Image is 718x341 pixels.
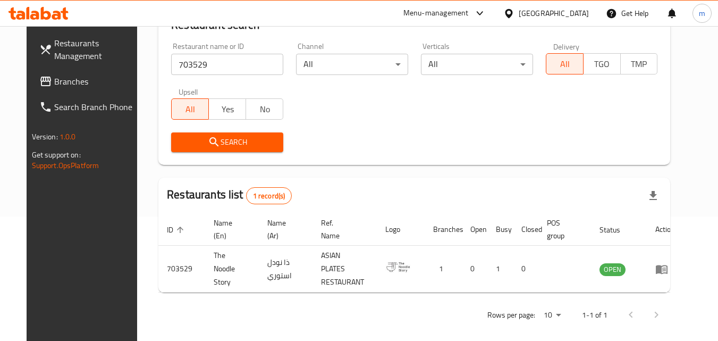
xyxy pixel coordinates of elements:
[158,213,683,293] table: enhanced table
[377,213,425,246] th: Logo
[546,53,584,74] button: All
[699,7,705,19] span: m
[425,213,462,246] th: Branches
[54,37,138,62] span: Restaurants Management
[32,148,81,162] span: Get support on:
[246,98,283,120] button: No
[213,102,242,117] span: Yes
[487,213,513,246] th: Busy
[31,94,147,120] a: Search Branch Phone
[647,213,683,246] th: Action
[250,102,279,117] span: No
[599,223,634,236] span: Status
[267,217,300,242] span: Name (Ar)
[179,88,198,95] label: Upsell
[462,246,487,293] td: 0
[385,254,412,280] img: The Noodle Story
[214,217,246,242] span: Name (En)
[247,191,292,201] span: 1 record(s)
[599,263,626,276] span: OPEN
[31,30,147,69] a: Restaurants Management
[54,101,138,113] span: Search Branch Phone
[171,132,283,152] button: Search
[487,246,513,293] td: 1
[208,98,246,120] button: Yes
[582,309,607,322] p: 1-1 of 1
[205,246,259,293] td: The Noodle Story
[321,217,364,242] span: Ref. Name
[312,246,377,293] td: ASIAN PLATES RESTAURANT
[655,263,675,276] div: Menu
[425,246,462,293] td: 1
[625,56,654,72] span: TMP
[583,53,621,74] button: TGO
[539,307,565,323] div: Rows per page:
[296,54,408,75] div: All
[171,54,283,75] input: Search for restaurant name or ID..
[513,213,538,246] th: Closed
[31,69,147,94] a: Branches
[32,130,58,144] span: Version:
[519,7,589,19] div: [GEOGRAPHIC_DATA]
[462,213,487,246] th: Open
[167,223,187,236] span: ID
[176,102,205,117] span: All
[513,246,538,293] td: 0
[547,217,578,242] span: POS group
[599,263,626,276] div: OPEN
[167,187,292,204] h2: Restaurants list
[421,54,533,75] div: All
[246,187,292,204] div: Total records count
[640,183,666,209] div: Export file
[487,309,535,322] p: Rows per page:
[259,246,312,293] td: ذا نودل استوري
[54,75,138,88] span: Branches
[403,7,469,20] div: Menu-management
[588,56,616,72] span: TGO
[32,159,99,172] a: Support.OpsPlatform
[171,17,657,33] h2: Restaurant search
[620,53,658,74] button: TMP
[171,98,209,120] button: All
[158,246,205,293] td: 703529
[180,136,275,149] span: Search
[553,43,580,50] label: Delivery
[551,56,579,72] span: All
[60,130,76,144] span: 1.0.0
